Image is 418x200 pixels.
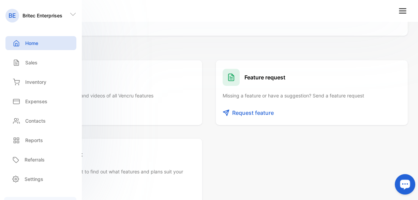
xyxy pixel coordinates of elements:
[244,73,285,81] h1: Feature request
[25,98,47,105] p: Expenses
[25,156,45,163] p: Referrals
[9,11,16,20] p: BE
[25,40,38,47] p: Home
[25,59,38,66] p: Sales
[23,12,62,19] p: Britec Enterprises
[223,107,401,118] button: Request feature
[17,107,195,118] button: Get familiar
[25,78,46,86] p: Inventory
[17,168,195,182] p: Connect with a Vencru expert to find out what features and plans suit your needs
[25,137,43,144] p: Reports
[389,171,418,200] iframe: LiveChat chat widget
[17,92,195,99] p: Explore our guides, tutorials and videos of all Vencru features
[25,175,43,183] p: Settings
[232,109,274,117] p: Request feature
[17,188,195,197] button: Open the chat
[20,20,272,28] p: 13 days till the plan expires
[223,92,401,99] p: Missing a feature or have a suggestion? Send a feature request
[10,46,408,54] p: Help center
[25,117,46,124] p: Contacts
